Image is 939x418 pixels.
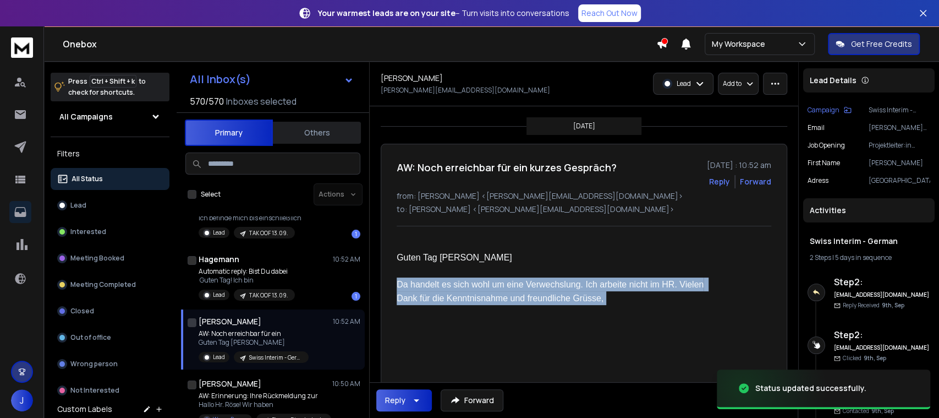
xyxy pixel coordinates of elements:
img: logo [11,37,33,58]
p: Lead [213,291,225,299]
button: Others [273,121,361,145]
button: Interested [51,221,169,243]
p: 10:52 AM [333,317,360,326]
p: [DATE] [573,122,595,131]
a: Reach Out Now [578,4,641,22]
p: AW: Erinnerung: Ihre Rückmeldung zur [199,392,331,400]
p: Lead [213,229,225,237]
button: Closed [51,300,169,322]
p: AW: Noch erreichbar für ein [199,329,309,338]
p: My Workspace [712,39,770,50]
p: Guten Tag [PERSON_NAME] [199,338,309,347]
div: 1 [352,292,360,301]
p: Wrong person [70,360,118,368]
p: Out of office [70,333,111,342]
span: 9th, Sep [882,301,904,309]
div: Forward [740,176,771,187]
h1: All Campaigns [59,111,113,122]
p: Reply Received [843,301,904,310]
p: Closed [70,307,94,316]
strong: Your warmest leads are on your site [318,8,455,18]
p: Lead [213,353,225,361]
h1: All Inbox(s) [190,74,251,85]
h3: Inboxes selected [226,95,296,108]
h6: [EMAIL_ADDRESS][DOMAIN_NAME] [834,291,930,299]
div: Reply [385,395,405,406]
p: Lead [677,79,691,88]
button: J [11,389,33,411]
p: Hallo Hr. Röse! Wir haben [199,400,331,409]
h1: [PERSON_NAME] [381,73,443,84]
p: First Name [808,159,840,167]
p: 10:50 AM [332,379,360,388]
button: Out of office [51,327,169,349]
span: 2 Steps [810,253,831,262]
h3: Filters [51,146,169,161]
p: [PERSON_NAME][EMAIL_ADDRESS][DOMAIN_NAME] [381,86,550,95]
button: Reply [709,176,730,187]
span: Da handelt es sich wohl um eine Verwechslung. Ich arbeite nicht im HR. Vielen Dank für die Kenntn... [397,280,706,303]
p: Job Opening [808,141,845,150]
h6: [EMAIL_ADDRESS][DOMAIN_NAME] [834,344,930,352]
button: Lead [51,194,169,216]
h1: AW: Noch erreichbar für ein kurzes Gespräch? [397,160,617,175]
p: Lead [70,201,86,210]
button: Wrong person [51,353,169,375]
p: Press to check for shortcuts. [68,76,146,98]
p: [PERSON_NAME] [869,159,930,167]
h6: Step 2 : [834,328,930,341]
button: Forward [441,389,503,411]
p: Add to [723,79,742,88]
span: 570 / 570 [190,95,224,108]
p: Clicked [843,354,886,362]
p: Swiss Interim - German [869,106,930,115]
p: Guten Tag! Ich bin [199,276,295,285]
p: Swiss Interim - German [249,354,302,362]
p: [DATE] : 10:52 am [707,160,771,171]
button: All Inbox(s) [181,68,363,90]
button: Not Interested [51,379,169,401]
h1: Onebox [63,37,656,51]
p: – Turn visits into conversations [318,8,569,19]
div: 1 [352,230,360,238]
button: Reply [376,389,432,411]
h1: [PERSON_NAME] [199,378,261,389]
label: Select [201,190,221,199]
button: Meeting Booked [51,247,169,269]
h3: Custom Labels [57,404,112,415]
button: Primary [185,120,273,146]
p: to: [PERSON_NAME] <[PERSON_NAME][EMAIL_ADDRESS][DOMAIN_NAME]> [397,204,771,215]
p: Automatic reply: Bist Du dabei [199,267,295,276]
p: Get Free Credits [851,39,912,50]
p: Not Interested [70,386,119,395]
button: Campaign [808,106,852,115]
p: TAK OOF 13.09. [249,229,288,237]
p: All Status [72,175,103,183]
div: | [810,253,928,262]
p: Meeting Completed [70,280,136,289]
h1: [PERSON_NAME] [199,316,261,327]
p: from: [PERSON_NAME] <[PERSON_NAME][EMAIL_ADDRESS][DOMAIN_NAME]> [397,191,771,202]
h1: Hagemann [199,254,239,265]
h6: Step 2 : [834,275,930,289]
p: Campaign [808,106,839,115]
p: Projektleiter:in Marketing und Kommunikation [869,141,930,150]
p: Email [808,123,825,132]
h1: Swiss Interim - German [810,236,928,247]
p: Lead Details [810,75,856,86]
p: Adress [808,176,828,185]
span: 9th, Sep [864,354,886,362]
p: [GEOGRAPHIC_DATA] [869,176,930,185]
p: Reach Out Now [581,8,638,19]
p: Interested [70,227,106,236]
div: Status updated successfully. [755,383,866,394]
span: Ctrl + Shift + k [90,75,136,88]
p: Ich befinde mich bis einschließlich [199,214,308,222]
span: Guten Tag [PERSON_NAME] [397,253,512,262]
p: 10:52 AM [333,255,360,264]
div: Activities [803,198,935,222]
span: 5 days in sequence [835,253,892,262]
